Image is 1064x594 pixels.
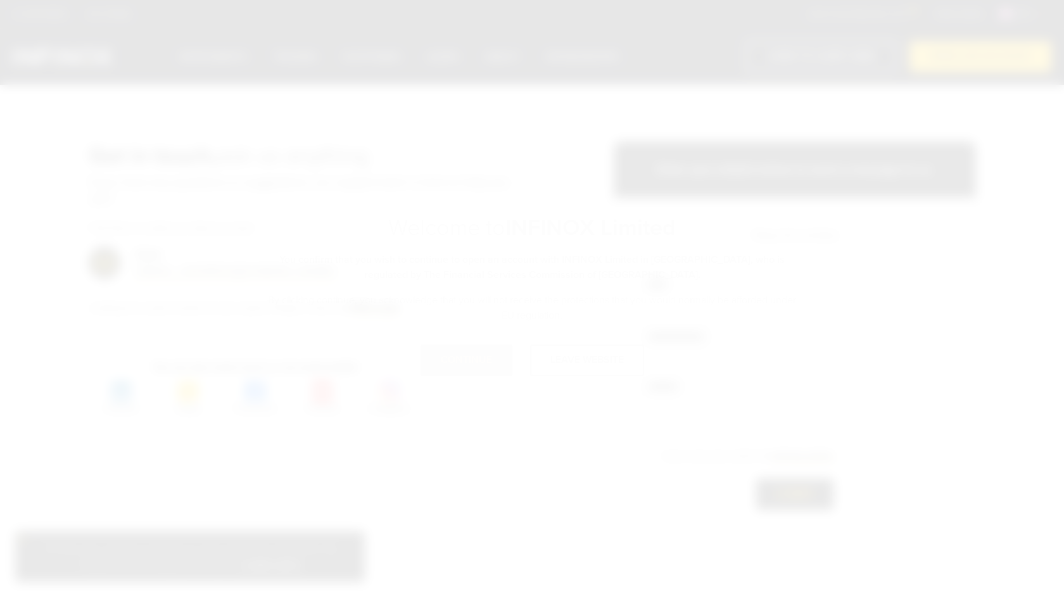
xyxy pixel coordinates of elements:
div: CONTINUE [421,344,512,376]
div: LEAVE WEBSITE [530,344,644,376]
strong: INFINOX Limited [505,214,676,241]
p: Welcome to [265,214,799,242]
strong: You confirm that you wish to continue to open an account with INFINOX Limited in [GEOGRAPHIC_DATA... [279,253,785,281]
p: By clicking continue, you acknowledge that you will not receive the protections that you would no... [265,293,799,323]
